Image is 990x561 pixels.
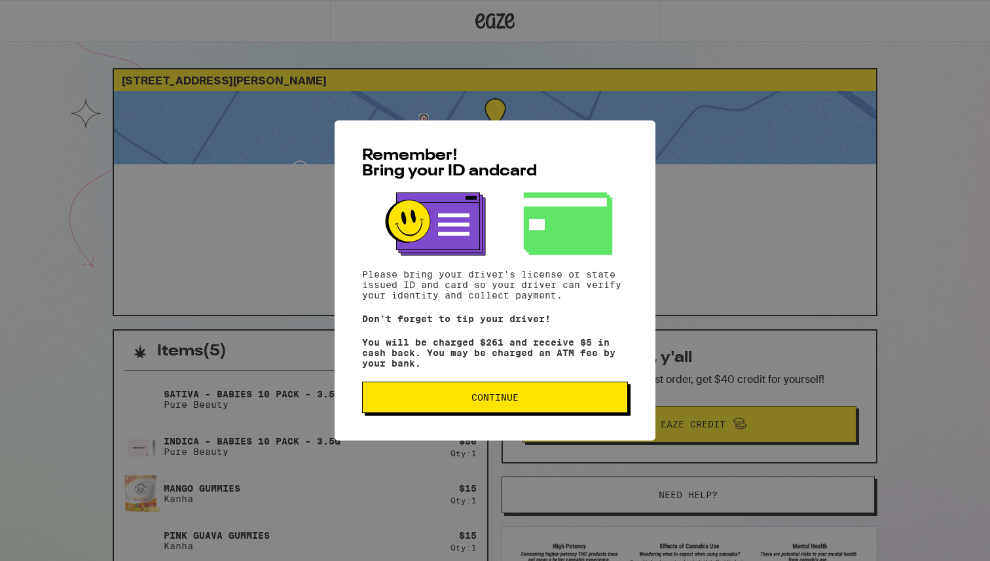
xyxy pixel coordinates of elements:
[362,382,628,413] button: Continue
[471,393,519,402] span: Continue
[362,314,628,324] p: Don't forget to tip your driver!
[362,148,537,179] span: Remember! Bring your ID and card
[362,337,628,369] p: You will be charged $261 and receive $5 in cash back. You may be charged an ATM fee by your bank.
[362,269,628,300] p: Please bring your driver's license or state issued ID and card so your driver can verify your ide...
